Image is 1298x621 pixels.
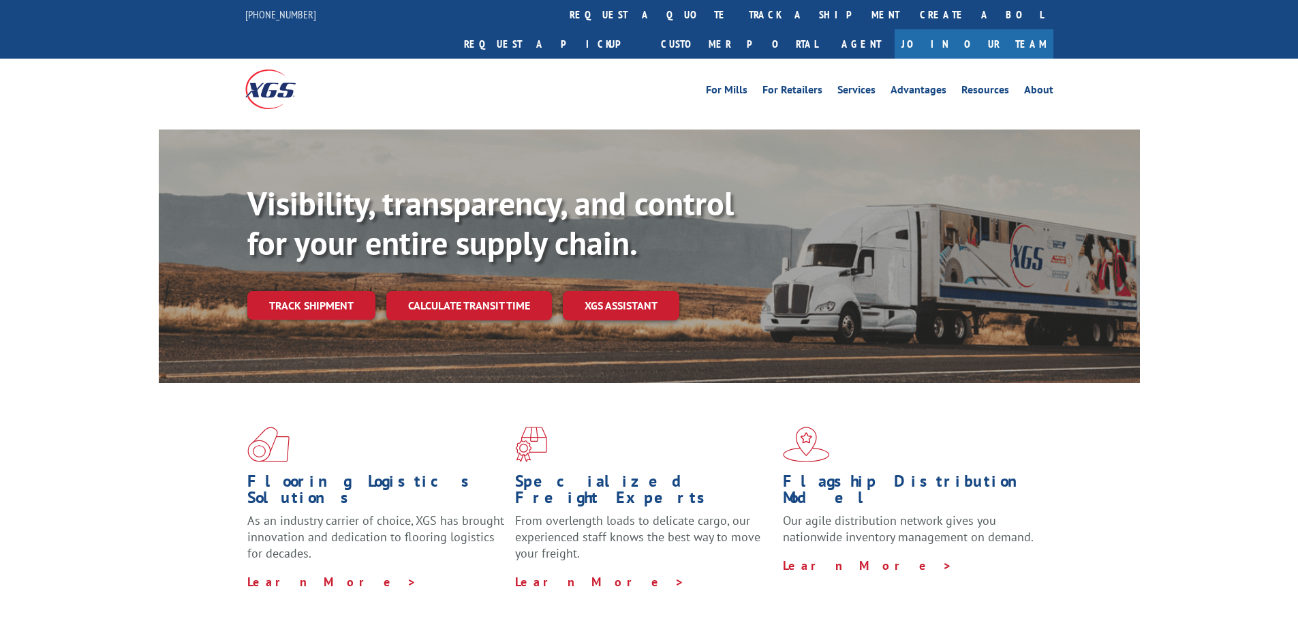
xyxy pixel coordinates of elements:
a: XGS ASSISTANT [563,291,679,320]
a: For Retailers [762,85,822,100]
a: Resources [961,85,1009,100]
a: Track shipment [247,291,375,320]
h1: Specialized Freight Experts [515,473,773,513]
h1: Flooring Logistics Solutions [247,473,505,513]
a: Learn More > [247,574,417,590]
img: xgs-icon-total-supply-chain-intelligence-red [247,427,290,462]
h1: Flagship Distribution Model [783,473,1040,513]
a: Join Our Team [895,29,1053,59]
b: Visibility, transparency, and control for your entire supply chain. [247,182,734,264]
a: Agent [828,29,895,59]
span: Our agile distribution network gives you nationwide inventory management on demand. [783,513,1034,545]
a: Services [837,85,876,100]
a: Learn More > [783,558,953,573]
a: For Mills [706,85,747,100]
img: xgs-icon-flagship-distribution-model-red [783,427,830,462]
a: Request a pickup [454,29,651,59]
p: From overlength loads to delicate cargo, our experienced staff knows the best way to move your fr... [515,513,773,573]
a: Calculate transit time [386,291,552,320]
a: Learn More > [515,574,685,590]
img: xgs-icon-focused-on-flooring-red [515,427,547,462]
a: [PHONE_NUMBER] [245,7,316,21]
a: About [1024,85,1053,100]
span: As an industry carrier of choice, XGS has brought innovation and dedication to flooring logistics... [247,513,504,561]
a: Customer Portal [651,29,828,59]
a: Advantages [891,85,946,100]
